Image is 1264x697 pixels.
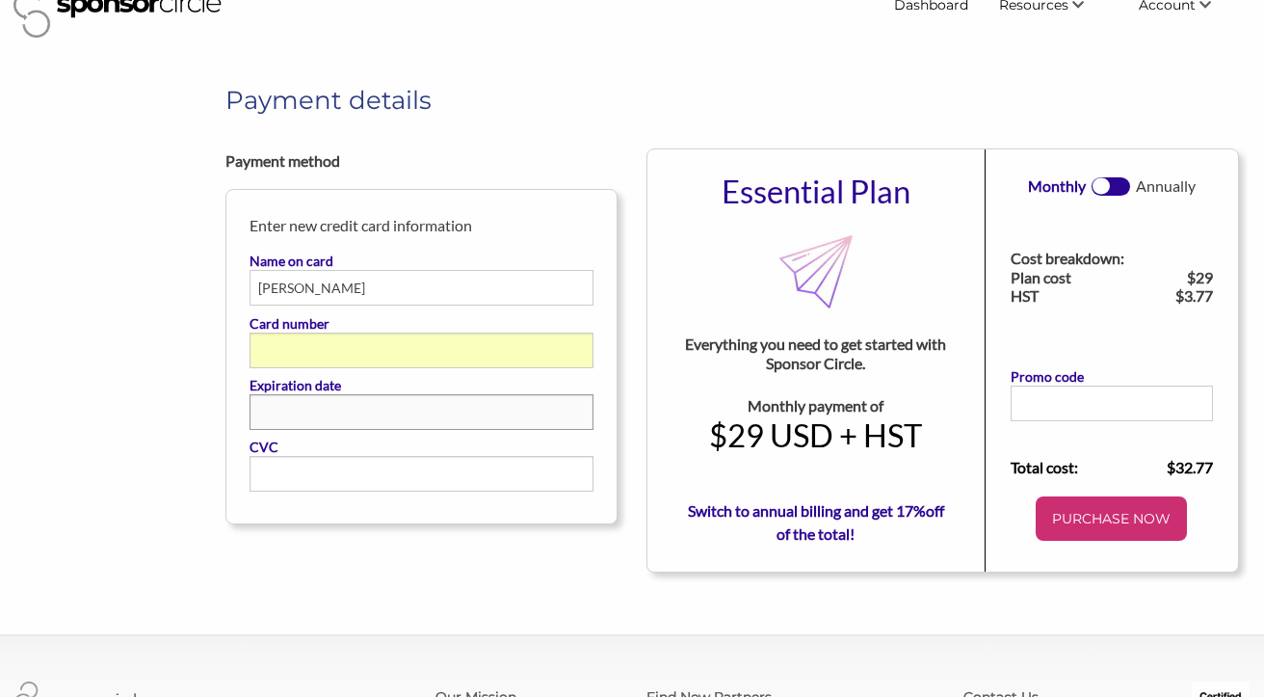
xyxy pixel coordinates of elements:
button: PURCHASE NOW [1036,496,1187,541]
p: PURCHASE NOW [1043,504,1179,533]
div: $29 [1162,268,1212,287]
div: Total cost: [1011,456,1112,479]
b: Payment method [225,151,340,170]
div: Monthly [1028,174,1086,198]
input: Promo code [1011,386,1213,421]
div: Plan cost [1011,268,1162,287]
b: CVC [250,439,278,455]
b: Card number [250,315,329,332]
iframe: Secure CVC input frame [258,467,585,483]
div: Everything you need to get started with Sponsor Circle. [685,335,946,372]
div: Cost breakdown: [1011,249,1124,268]
div: $32.77 [1112,456,1213,479]
div: Essential Plan [722,174,910,209]
input: Name on card [250,270,593,306]
img: MDB8YWNjdF8xRVMyQnVKcDI4S0FlS2M5fGZsX2xpdmVfZ2hUeW9zQmppQkJrVklNa3k3WGg1bXBx00WCYLTg8d [777,232,856,311]
h1: Payment details [225,83,1040,118]
div: $3.77 [1162,286,1212,306]
p: Enter new credit card information [250,213,593,238]
div: Switch to annual billing and get 17% off of the total! [685,499,946,546]
div: $29 USD + HST [709,418,922,453]
div: Monthly payment of [709,396,922,416]
div: Annually [1136,174,1196,198]
iframe: Secure expiration date input frame [258,404,585,420]
b: Expiration date [250,377,341,393]
b: Promo code [1011,368,1084,385]
iframe: Secure card number input frame [258,342,585,359]
b: Name on card [250,253,333,269]
div: HST [1011,286,1162,306]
